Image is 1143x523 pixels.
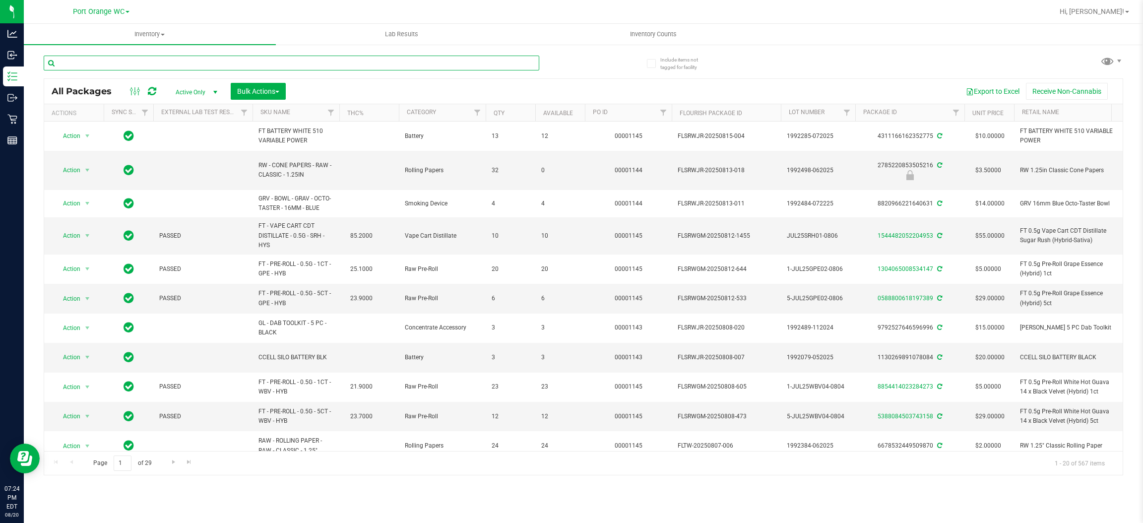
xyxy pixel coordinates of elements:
[492,231,529,241] span: 10
[1026,83,1108,100] button: Receive Non-Cannabis
[54,380,81,394] span: Action
[258,260,333,278] span: FT - PRE-ROLL - 0.5G - 1CT - GPE - HYB
[1020,226,1117,245] span: FT 0.5g Vape Cart CDT Distillate Sugar Rush (Hybrid-Sativa)
[124,409,134,423] span: In Sync
[678,353,775,362] span: FLSRWJR-20250808-007
[494,110,505,117] a: Qty
[276,24,528,45] a: Lab Results
[159,412,247,421] span: PASSED
[372,30,432,39] span: Lab Results
[124,196,134,210] span: In Sync
[258,161,333,180] span: RW - CONE PAPERS - RAW - CLASSIC - 1.25IN
[137,104,153,121] a: Filter
[54,196,81,210] span: Action
[615,324,642,331] a: 00001143
[541,412,579,421] span: 12
[936,232,942,239] span: Sync from Compliance System
[345,380,378,394] span: 21.9000
[615,232,642,239] a: 00001145
[678,166,775,175] span: FLSRWJR-20250813-018
[541,323,579,332] span: 3
[936,413,942,420] span: Sync from Compliance System
[541,294,579,303] span: 6
[970,262,1006,276] span: $5.00000
[492,323,529,332] span: 3
[878,265,933,272] a: 1304065008534147
[787,166,849,175] span: 1992498-062025
[678,441,775,451] span: FLTW-20250807-006
[7,93,17,103] inline-svg: Outbound
[678,131,775,141] span: FLSRWJR-20250815-004
[492,353,529,362] span: 3
[54,321,81,335] span: Action
[166,456,181,469] a: Go to the next page
[970,229,1010,243] span: $55.00000
[236,104,253,121] a: Filter
[541,353,579,362] span: 3
[680,110,742,117] a: Flourish Package ID
[615,265,642,272] a: 00001145
[854,199,966,208] div: 8820966221640631
[787,353,849,362] span: 1992079-052025
[258,221,333,250] span: FT - VAPE CART CDT DISTILLATE - 0.5G - SRH - HYS
[405,353,480,362] span: Battery
[407,109,436,116] a: Category
[7,29,17,39] inline-svg: Analytics
[615,167,642,174] a: 00001144
[1020,353,1117,362] span: CCELL SILO BATTERY BLACK
[936,324,942,331] span: Sync from Compliance System
[541,199,579,208] span: 4
[615,132,642,139] a: 00001145
[678,199,775,208] span: FLSRWJR-20250813-011
[615,200,642,207] a: 00001144
[617,30,690,39] span: Inventory Counts
[405,199,480,208] span: Smoking Device
[258,319,333,337] span: GL - DAB TOOLKIT - 5 PC - BLACK
[81,229,94,243] span: select
[52,110,100,117] div: Actions
[970,321,1010,335] span: $15.00000
[854,323,966,332] div: 9792527646596996
[936,200,942,207] span: Sync from Compliance System
[1047,456,1113,470] span: 1 - 20 of 567 items
[81,292,94,306] span: select
[854,353,966,362] div: 1130269891078084
[1022,109,1059,116] a: Retail Name
[258,436,333,455] span: RAW - ROLLING PAPER - RAW - CLASSIC - 1.25"
[839,104,855,121] a: Filter
[936,442,942,449] span: Sync from Compliance System
[54,129,81,143] span: Action
[159,264,247,274] span: PASSED
[24,24,276,45] a: Inventory
[936,162,942,169] span: Sync from Compliance System
[405,294,480,303] span: Raw Pre-Roll
[405,231,480,241] span: Vape Cart Distillate
[854,170,966,180] div: Newly Received
[54,292,81,306] span: Action
[347,110,364,117] a: THC%
[678,294,775,303] span: FLSRWGM-20250812-533
[54,262,81,276] span: Action
[541,166,579,175] span: 0
[678,231,775,241] span: FLSRWGM-20250812-1455
[258,289,333,308] span: FT - PRE-ROLL - 0.5G - 5CT - GPE - HYB
[970,196,1010,211] span: $14.00000
[492,131,529,141] span: 13
[44,56,539,70] input: Search Package ID, Item Name, SKU, Lot or Part Number...
[492,166,529,175] span: 32
[970,409,1010,424] span: $29.00000
[54,409,81,423] span: Action
[1020,378,1117,396] span: FT 0.5g Pre-Roll White Hot Guava 14 x Black Velvet (Hybrid) 1ct
[959,83,1026,100] button: Export to Excel
[159,231,247,241] span: PASSED
[970,291,1010,306] span: $29.00000
[81,163,94,177] span: select
[492,382,529,392] span: 23
[405,264,480,274] span: Raw Pre-Roll
[81,409,94,423] span: select
[615,354,642,361] a: 00001143
[678,264,775,274] span: FLSRWGM-20250812-644
[541,441,579,451] span: 24
[970,439,1006,453] span: $2.00000
[54,439,81,453] span: Action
